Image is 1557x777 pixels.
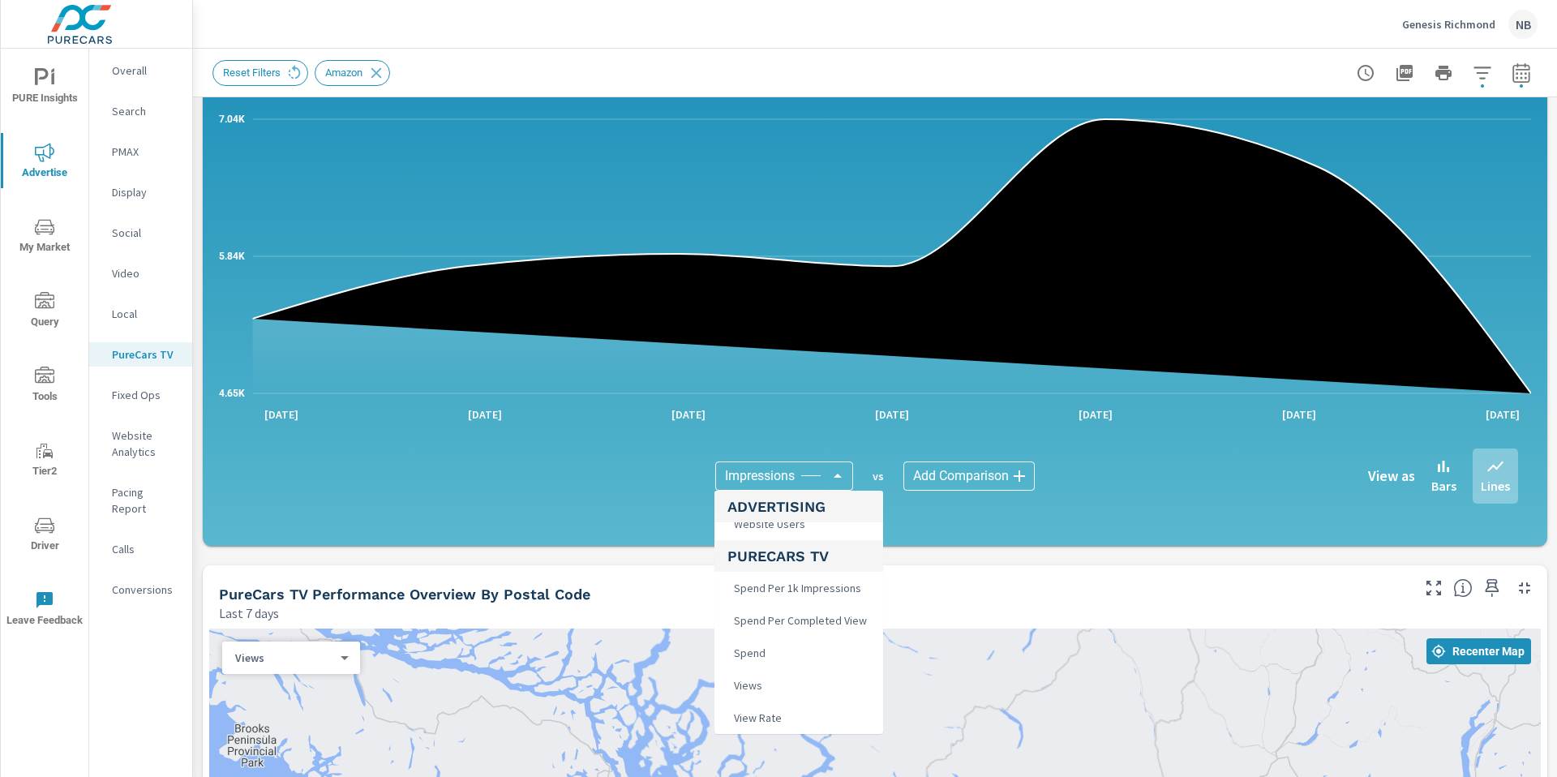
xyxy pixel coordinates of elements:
h5: PureCars TV [727,540,870,572]
span: Spend Per 1k Impressions [727,577,864,599]
span: Views [727,674,766,697]
h5: Advertising [727,491,870,522]
span: Spend [727,642,769,664]
span: View Rate [727,706,785,729]
span: Website Users [727,513,809,535]
span: Spend Per Completed View [727,609,870,632]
